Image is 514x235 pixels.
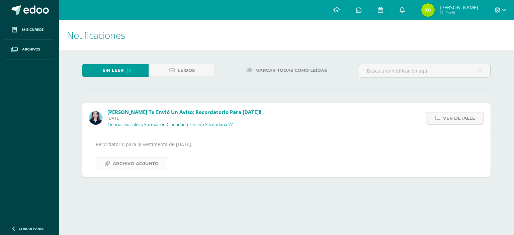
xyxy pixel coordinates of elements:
[22,47,40,52] span: Archivos
[5,40,54,60] a: Archivos
[107,115,261,121] span: [DATE]
[440,10,478,16] span: Mi Perfil
[149,64,215,77] a: Leídos
[358,64,490,77] input: Busca una notificación aquí
[440,4,478,11] span: [PERSON_NAME]
[178,64,195,77] span: Leídos
[103,64,124,77] span: Sin leer
[5,20,54,40] a: Mis cursos
[96,140,477,170] div: Recordatorio para la vestimenta de [DATE].
[443,112,475,124] span: Ver detalle
[113,157,159,170] span: Archivo Adjunto
[19,226,44,231] span: Cerrar panel
[126,64,132,77] span: (1)
[67,29,125,41] span: Notificaciones
[96,157,167,170] a: Archivo Adjunto
[107,122,233,127] p: Ciencias Sociales y Formación Ciudadana Tercero Secundaria 'A'
[238,64,335,77] a: Marcar todas como leídas
[89,111,102,125] img: cccdcb54ef791fe124cc064e0dd18e00.png
[82,64,149,77] a: Sin leer(1)
[255,64,327,77] span: Marcar todas como leídas
[421,3,435,17] img: acd0e51a738ee6dcefb104c51237c668.png
[22,27,44,32] span: Mis cursos
[107,109,261,115] span: [PERSON_NAME] te envió un aviso: Recordatorio para [DATE]!!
